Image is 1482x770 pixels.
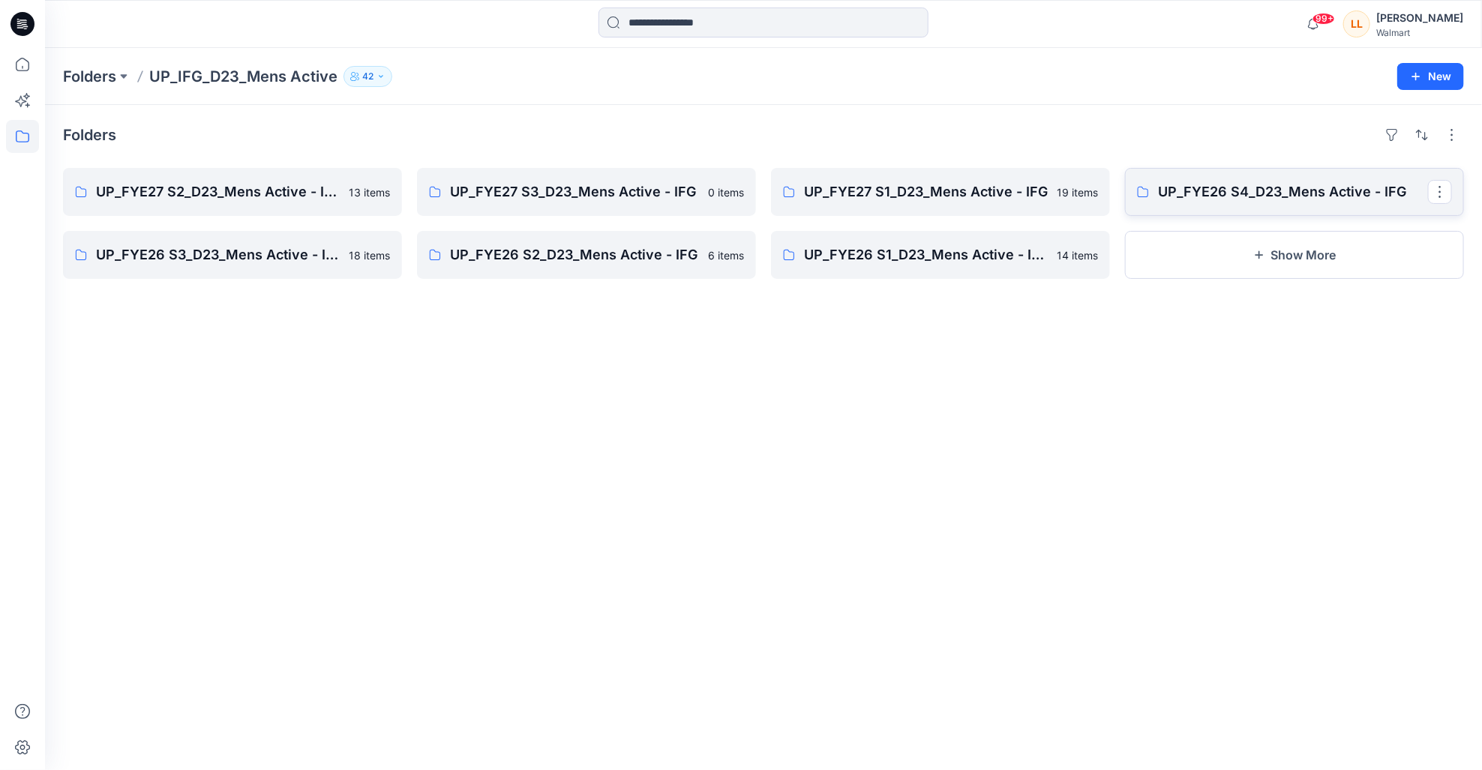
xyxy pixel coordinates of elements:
[1158,181,1428,202] p: UP_FYE26 S4_D23_Mens Active - IFG
[417,231,756,279] a: UP_FYE26 S2_D23_Mens Active - IFG6 items
[63,66,116,87] a: Folders
[349,247,390,263] p: 18 items
[362,68,373,85] p: 42
[771,231,1110,279] a: UP_FYE26 S1_D23_Mens Active - IFG14 items
[1057,247,1098,263] p: 14 items
[417,168,756,216] a: UP_FYE27 S3_D23_Mens Active - IFG0 items
[343,66,392,87] button: 42
[349,184,390,200] p: 13 items
[1343,10,1370,37] div: LL
[804,244,1048,265] p: UP_FYE26 S1_D23_Mens Active - IFG
[1376,9,1463,27] div: [PERSON_NAME]
[708,247,744,263] p: 6 items
[708,184,744,200] p: 0 items
[63,168,402,216] a: UP_FYE27 S2_D23_Mens Active - IFG13 items
[1397,63,1464,90] button: New
[1057,184,1098,200] p: 19 items
[96,181,340,202] p: UP_FYE27 S2_D23_Mens Active - IFG
[804,181,1048,202] p: UP_FYE27 S1_D23_Mens Active - IFG
[450,244,699,265] p: UP_FYE26 S2_D23_Mens Active - IFG
[450,181,699,202] p: UP_FYE27 S3_D23_Mens Active - IFG
[1376,27,1463,38] div: Walmart
[149,66,337,87] p: UP_IFG_D23_Mens Active
[1125,168,1464,216] a: UP_FYE26 S4_D23_Mens Active - IFG
[96,244,340,265] p: UP_FYE26 S3_D23_Mens Active - IFG
[1312,13,1335,25] span: 99+
[1125,231,1464,279] button: Show More
[63,231,402,279] a: UP_FYE26 S3_D23_Mens Active - IFG18 items
[63,126,116,144] h4: Folders
[771,168,1110,216] a: UP_FYE27 S1_D23_Mens Active - IFG19 items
